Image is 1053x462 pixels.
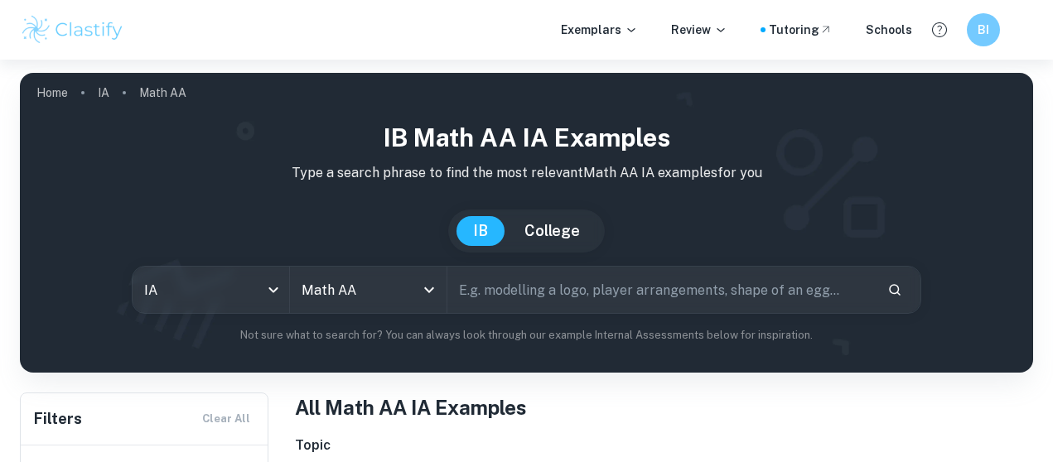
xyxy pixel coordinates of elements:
[561,21,638,39] p: Exemplars
[671,21,727,39] p: Review
[98,81,109,104] a: IA
[33,327,1020,344] p: Not sure what to search for? You can always look through our example Internal Assessments below f...
[33,163,1020,183] p: Type a search phrase to find the most relevant Math AA IA examples for you
[967,13,1000,46] button: BI
[418,278,441,301] button: Open
[866,21,912,39] a: Schools
[133,267,289,313] div: IA
[33,119,1020,156] h1: IB Math AA IA examples
[139,84,186,102] p: Math AA
[974,21,993,39] h6: BI
[295,392,1033,422] h1: All Math AA IA Examples
[925,16,954,44] button: Help and Feedback
[20,73,1033,373] img: profile cover
[447,267,873,313] input: E.g. modelling a logo, player arrangements, shape of an egg...
[295,436,1033,455] h6: Topic
[769,21,833,39] a: Tutoring
[508,216,597,246] button: College
[456,216,505,246] button: IB
[881,276,909,304] button: Search
[20,13,125,46] img: Clastify logo
[36,81,68,104] a: Home
[34,407,82,431] h6: Filters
